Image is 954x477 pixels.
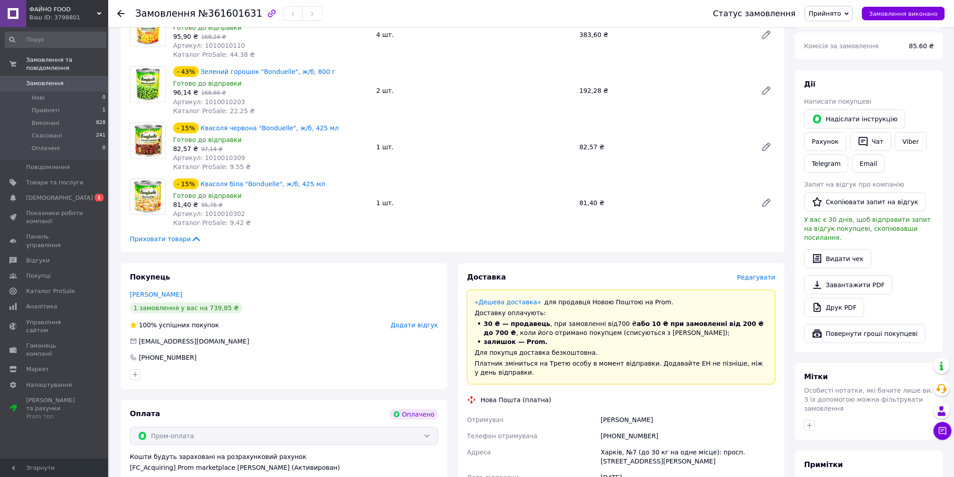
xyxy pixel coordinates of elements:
[139,321,157,329] span: 100%
[138,353,197,362] div: [PHONE_NUMBER]
[475,298,768,307] div: для продавця Новою Поштою на Prom.
[130,321,219,330] div: успішних покупок
[26,194,93,202] span: [DEMOGRAPHIC_DATA]
[130,67,165,102] img: Зелений горошок "Bonduelle", ж/б, 800 г
[576,28,754,41] div: 383,60 ₴
[173,98,245,105] span: Артикул: 1010010203
[29,14,108,22] div: Ваш ID: 3798801
[26,79,64,87] span: Замовлення
[173,145,198,152] span: 82,57 ₴
[201,124,339,132] a: Квасоля червона "Bonduelle", ж/б, 425 мл
[173,163,251,170] span: Каталог ProSale: 9.55 ₴
[173,51,255,58] span: Каталог ProSale: 44.38 ₴
[139,338,249,345] span: [EMAIL_ADDRESS][DOMAIN_NAME]
[804,460,843,469] span: Примітки
[173,192,242,199] span: Готово до відправки
[26,272,50,280] span: Покупці
[201,146,222,152] span: 97,14 ₴
[373,28,576,41] div: 4 шт.
[173,123,199,133] div: - 15%
[713,9,796,18] div: Статус замовлення
[599,444,777,469] div: Харків, №7 (до 30 кг на одне місце): просп. [STREET_ADDRESS][PERSON_NAME]
[26,287,75,295] span: Каталог ProSale
[804,42,879,50] span: Комісія за замовлення
[130,409,160,418] span: Оплата
[467,449,491,456] span: Адреса
[804,249,871,268] button: Видати чек
[130,273,170,281] span: Покупець
[173,80,242,87] span: Готово до відправки
[475,319,768,337] li: , при замовленні від 700 ₴ , коли його отримано покупцем (списуються з [PERSON_NAME]);
[173,201,198,208] span: 81,40 ₴
[804,80,816,88] span: Дії
[173,89,198,96] span: 96,14 ₴
[478,395,554,404] div: Нова Пошта (платна)
[737,274,775,281] span: Редагувати
[130,179,165,214] img: Квасоля бiла "Bonduelle", ж/б, 425 мл
[804,387,933,412] span: Особисті нотатки, які бачите лише ви. З їх допомогою можна фільтрувати замовлення
[201,90,226,96] span: 168,66 ₴
[130,303,243,313] div: 1 замовлення у вас на 739,85 ₴
[32,94,45,102] span: Нові
[757,26,775,44] a: Редагувати
[475,359,768,377] div: Платник зміниться на Третю особу в момент відправки. Додавайте ЕН не пізніше, ніж у день відправки.
[850,132,891,151] button: Чат
[26,342,83,358] span: Гаманець компанії
[804,110,905,128] button: Надіслати інструкцію
[599,412,777,428] div: [PERSON_NAME]
[475,348,768,357] div: Для покупця доставка безкоштовна.
[201,34,226,40] span: 168,24 ₴
[130,234,202,243] span: Приховати товари
[484,338,548,345] span: залишок — Prom.
[95,194,104,202] span: 1
[32,119,60,127] span: Виконані
[804,372,828,381] span: Мітки
[26,303,57,311] span: Аналітика
[757,82,775,100] a: Редагувати
[173,24,242,31] span: Готово до відправки
[173,66,199,77] div: - 43%
[809,10,841,17] span: Прийнято
[130,123,165,158] img: Квасоля червона "Bonduelle", ж/б, 425 мл
[26,396,83,421] span: [PERSON_NAME] та рахунки
[198,8,262,19] span: №361601631
[576,197,754,209] div: 81,40 ₴
[373,141,576,153] div: 1 шт.
[26,179,83,187] span: Товари та послуги
[804,193,926,211] button: Скопіювати запит на відгук
[895,132,926,151] a: Viber
[757,194,775,212] a: Редагувати
[32,144,60,152] span: Оплачені
[484,320,550,327] span: 30 ₴ — продавець
[102,144,105,152] span: 0
[5,32,106,48] input: Пошук
[804,298,864,317] a: Друк PDF
[467,273,506,281] span: Доставка
[173,42,245,49] span: Артикул: 1010010110
[934,422,952,440] button: Чат з покупцем
[96,119,105,127] span: 828
[373,197,576,209] div: 1 шт.
[576,84,754,97] div: 192,28 ₴
[32,106,60,115] span: Прийняті
[130,452,438,472] div: Кошти будуть зараховані на розрахунковий рахунок
[173,33,198,40] span: 95,90 ₴
[804,98,871,105] span: Написати покупцеві
[909,42,934,50] span: 85.60 ₴
[173,136,242,143] span: Готово до відправки
[201,180,326,188] a: Квасоля бiла "Bonduelle", ж/б, 425 мл
[173,210,245,217] span: Артикул: 1010010302
[201,68,336,75] a: Зелений горошок "Bonduelle", ж/б, 800 г
[117,9,124,18] div: Повернутися назад
[390,409,438,420] div: Оплачено
[852,155,885,173] button: Email
[869,10,938,17] span: Замовлення виконано
[173,154,245,161] span: Артикул: 1010010309
[130,463,438,472] div: [FC_Acquiring] Prom marketplace [PERSON_NAME] (Активирован)
[804,216,931,241] span: У вас є 30 днів, щоб відправити запит на відгук покупцеві, скопіювавши посилання.
[135,8,196,19] span: Замовлення
[96,132,105,140] span: 241
[599,428,777,444] div: [PHONE_NUMBER]
[102,94,105,102] span: 0
[804,155,849,173] a: Telegram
